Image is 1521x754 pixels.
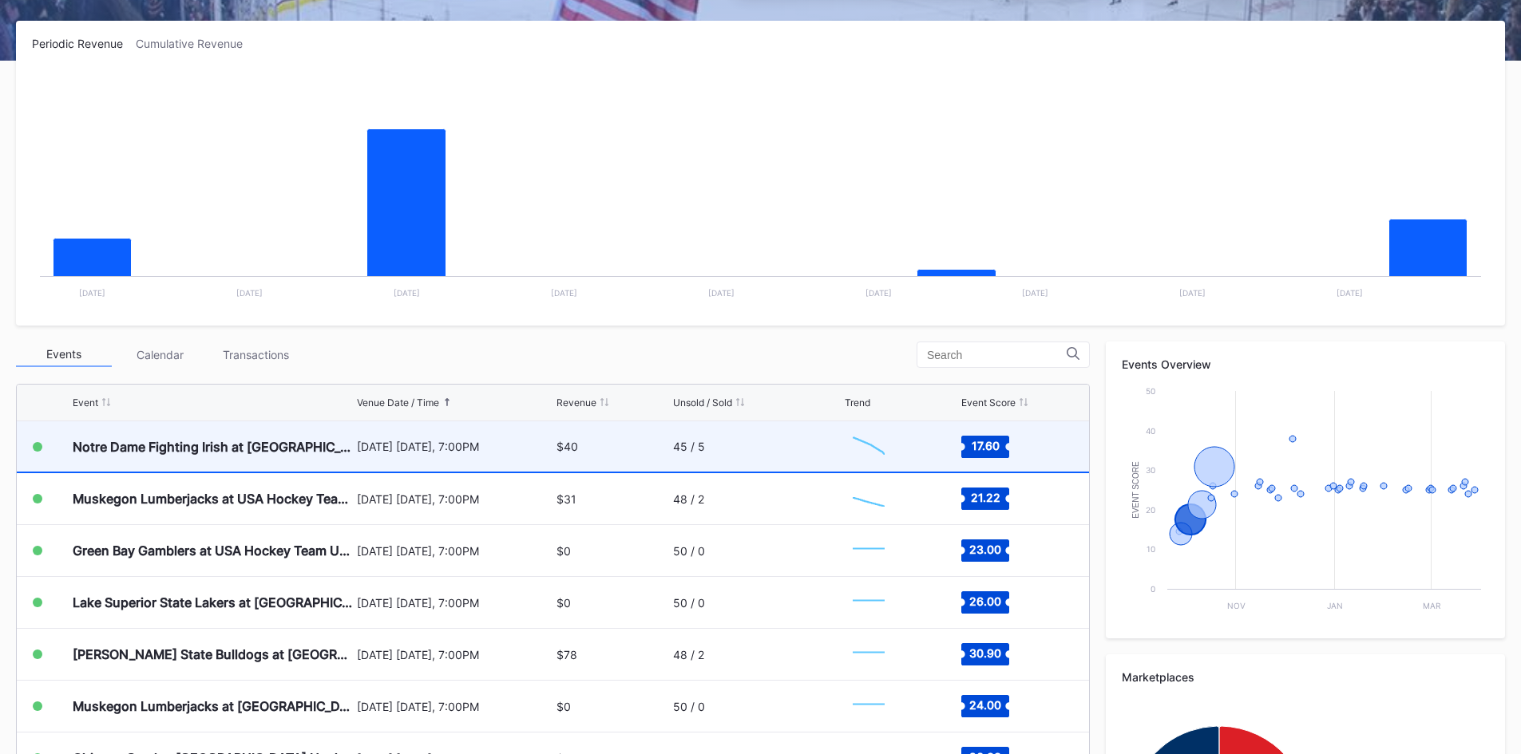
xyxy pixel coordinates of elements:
[1122,357,1489,371] div: Events Overview
[1146,426,1155,436] text: 40
[1122,670,1489,684] div: Marketplaces
[845,634,893,674] svg: Chart title
[673,700,705,713] div: 50 / 0
[394,288,420,298] text: [DATE]
[845,582,893,622] svg: Chart title
[845,427,893,467] svg: Chart title
[673,397,732,409] div: Unsold / Sold
[557,700,571,713] div: $0
[557,648,577,661] div: $78
[73,646,353,662] div: [PERSON_NAME] State Bulldogs at [GEOGRAPHIC_DATA] Hockey NTDP U-18
[557,596,571,610] div: $0
[971,438,999,452] text: 17.60
[32,37,136,50] div: Periodic Revenue
[865,288,892,298] text: [DATE]
[32,70,1489,310] svg: Chart title
[673,492,704,506] div: 48 / 2
[112,342,208,367] div: Calendar
[1327,601,1343,610] text: Jan
[969,646,1001,660] text: 30.90
[357,544,553,558] div: [DATE] [DATE], 7:00PM
[961,397,1016,409] div: Event Score
[557,440,578,453] div: $40
[1146,386,1155,396] text: 50
[1337,288,1363,298] text: [DATE]
[1131,461,1140,519] text: Event Score
[557,544,571,558] div: $0
[1022,288,1048,298] text: [DATE]
[1423,601,1441,610] text: Mar
[708,288,735,298] text: [DATE]
[557,397,596,409] div: Revenue
[73,543,353,559] div: Green Bay Gamblers at USA Hockey Team U-17
[16,342,112,367] div: Events
[845,686,893,726] svg: Chart title
[673,440,705,453] div: 45 / 5
[845,397,870,409] div: Trend
[970,491,1000,504] text: 21.22
[927,349,1067,361] input: Search
[1122,383,1489,622] svg: Chart title
[79,288,105,298] text: [DATE]
[73,439,353,455] div: Notre Dame Fighting Irish at [GEOGRAPHIC_DATA] Hockey NTDP U-18
[969,698,1001,712] text: 24.00
[1146,465,1155,475] text: 30
[557,492,576,506] div: $31
[1227,601,1246,610] text: Nov
[208,342,303,367] div: Transactions
[1147,544,1155,554] text: 10
[357,648,553,661] div: [DATE] [DATE], 7:00PM
[357,700,553,713] div: [DATE] [DATE], 7:00PM
[73,698,353,714] div: Muskegon Lumberjacks at [GEOGRAPHIC_DATA] Hockey NTDP U-18
[136,37,255,50] div: Cumulative Revenue
[551,288,577,298] text: [DATE]
[236,288,263,298] text: [DATE]
[969,543,1001,556] text: 23.00
[357,596,553,610] div: [DATE] [DATE], 7:00PM
[673,648,704,661] div: 48 / 2
[1146,505,1155,515] text: 20
[73,594,353,610] div: Lake Superior State Lakers at [GEOGRAPHIC_DATA] Hockey NTDP U-18
[673,544,705,558] div: 50 / 0
[673,596,705,610] div: 50 / 0
[1151,584,1155,594] text: 0
[73,491,353,507] div: Muskegon Lumberjacks at USA Hockey Team U-17
[845,479,893,519] svg: Chart title
[1179,288,1206,298] text: [DATE]
[357,440,553,453] div: [DATE] [DATE], 7:00PM
[357,492,553,506] div: [DATE] [DATE], 7:00PM
[357,397,439,409] div: Venue Date / Time
[845,531,893,570] svg: Chart title
[73,397,98,409] div: Event
[969,594,1001,608] text: 26.00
